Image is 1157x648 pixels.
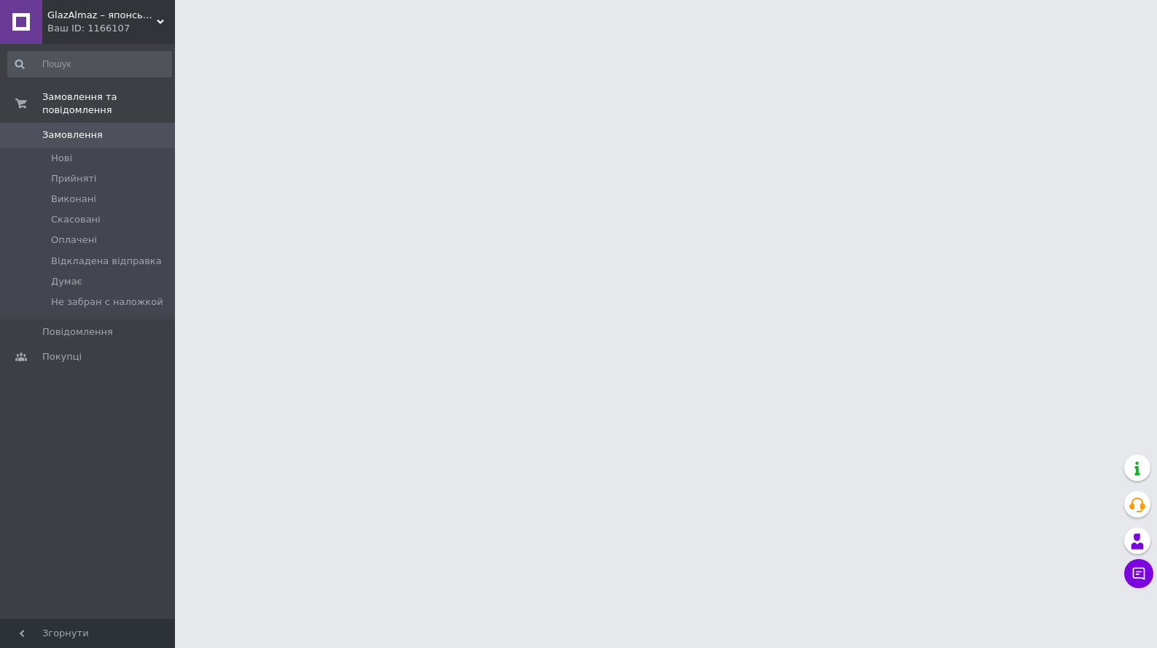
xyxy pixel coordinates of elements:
span: Повідомлення [42,325,113,339]
span: Замовлення та повідомлення [42,90,175,117]
span: Виконані [51,193,96,206]
span: Оплачені [51,234,97,247]
span: Покупці [42,350,82,363]
input: Пошук [7,51,172,77]
div: Ваш ID: 1166107 [47,22,175,35]
button: Чат з покупцем [1124,559,1153,588]
span: Відкладена відправка [51,255,162,268]
span: Нові [51,152,72,165]
span: Думає [51,275,82,288]
span: Не забран с наложкой [51,296,163,309]
span: GlazAlmaz – японські краплі для очей [47,9,157,22]
span: Скасовані [51,213,101,226]
span: Замовлення [42,128,103,142]
span: Прийняті [51,172,96,185]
